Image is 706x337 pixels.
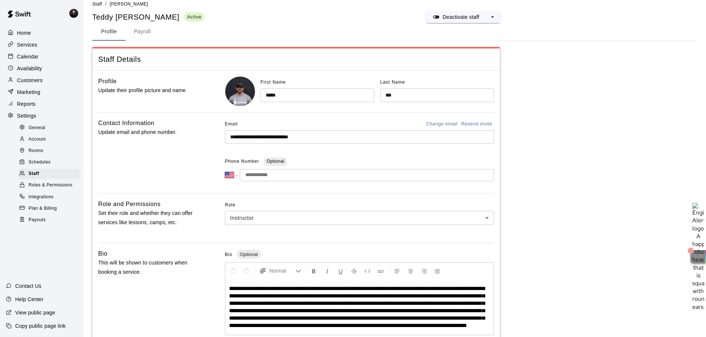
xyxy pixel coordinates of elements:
[424,118,460,130] button: Change email
[261,80,286,85] span: First Name
[98,209,201,227] p: Set their role and whether they can offer services like lessons, camps, etc.
[15,322,66,330] p: Copy public page link
[18,168,83,180] a: Staff
[225,199,494,211] span: Role
[29,193,54,201] span: Integrations
[98,118,155,128] h6: Contact Information
[6,63,77,74] a: Availability
[29,136,46,143] span: Account
[126,23,159,41] button: Payroll
[225,118,238,130] span: Email
[17,88,40,96] p: Marketing
[98,128,201,137] p: Update email and phone number.
[459,118,494,130] button: Resend invite
[98,249,107,259] h6: Bio
[6,87,77,98] a: Marketing
[98,199,160,209] h6: Role and Permissions
[348,264,360,277] button: Format Strikethrough
[380,80,405,85] span: Last Name
[29,159,51,166] span: Schedules
[18,146,80,156] div: Rooms
[391,264,404,277] button: Left Align
[29,182,72,189] span: Roles & Permissions
[418,264,430,277] button: Right Align
[404,264,417,277] button: Center Align
[98,86,201,95] p: Update their profile picture and name
[29,205,57,212] span: Plan & Billing
[18,203,83,214] a: Plan & Billing
[17,29,31,37] p: Home
[98,54,494,64] span: Staff Details
[225,156,259,168] span: Phone Number
[6,110,77,121] a: Settings
[18,169,80,179] div: Staff
[184,14,205,20] span: Active
[29,124,46,132] span: General
[15,282,42,290] p: Contact Us
[256,264,304,277] button: Formatting Options
[17,77,43,84] p: Customers
[6,75,77,86] a: Customers
[98,258,201,277] p: This will be shown to customers when booking a service.
[18,122,83,134] a: General
[427,11,500,23] div: split button
[110,1,148,7] span: [PERSON_NAME]
[6,39,77,50] a: Services
[92,1,102,7] a: Staff
[225,77,255,106] img: Teddy Cox
[17,100,36,108] p: Reports
[29,147,43,155] span: Rooms
[6,51,77,62] a: Calendar
[92,23,697,41] div: staff form tabs
[92,12,205,22] div: Teddy [PERSON_NAME]
[266,159,284,164] span: Optional
[18,157,80,168] div: Schedules
[18,134,80,145] div: Account
[334,264,347,277] button: Format Underline
[18,215,80,225] div: Payouts
[321,264,334,277] button: Format Italics
[227,264,239,277] button: Undo
[6,98,77,109] a: Reports
[18,191,83,203] a: Integrations
[237,252,261,257] span: Optional
[485,11,500,23] button: select merge strategy
[15,309,55,316] p: View public page
[18,180,80,191] div: Roles & Permissions
[18,134,83,145] a: Account
[92,23,126,41] button: Profile
[29,216,46,224] span: Payouts
[17,65,42,72] p: Availability
[240,264,253,277] button: Redo
[6,27,77,38] a: Home
[18,123,80,133] div: General
[374,264,387,277] button: Insert Link
[361,264,374,277] button: Insert Code
[18,180,83,191] a: Roles & Permissions
[18,192,80,202] div: Integrations
[69,9,78,18] img: Gregory Lewandoski
[18,203,80,214] div: Plan & Billing
[68,6,83,21] div: Gregory Lewandoski
[98,77,117,86] h6: Profile
[18,214,83,226] a: Payouts
[18,145,83,157] a: Rooms
[15,296,43,303] p: Help Center
[17,112,36,119] p: Settings
[427,11,485,23] button: Deactivate staff
[18,157,83,168] a: Schedules
[17,53,39,60] p: Calendar
[269,267,295,274] span: Normal
[17,41,37,48] p: Services
[308,264,320,277] button: Format Bold
[225,211,494,225] div: Instructor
